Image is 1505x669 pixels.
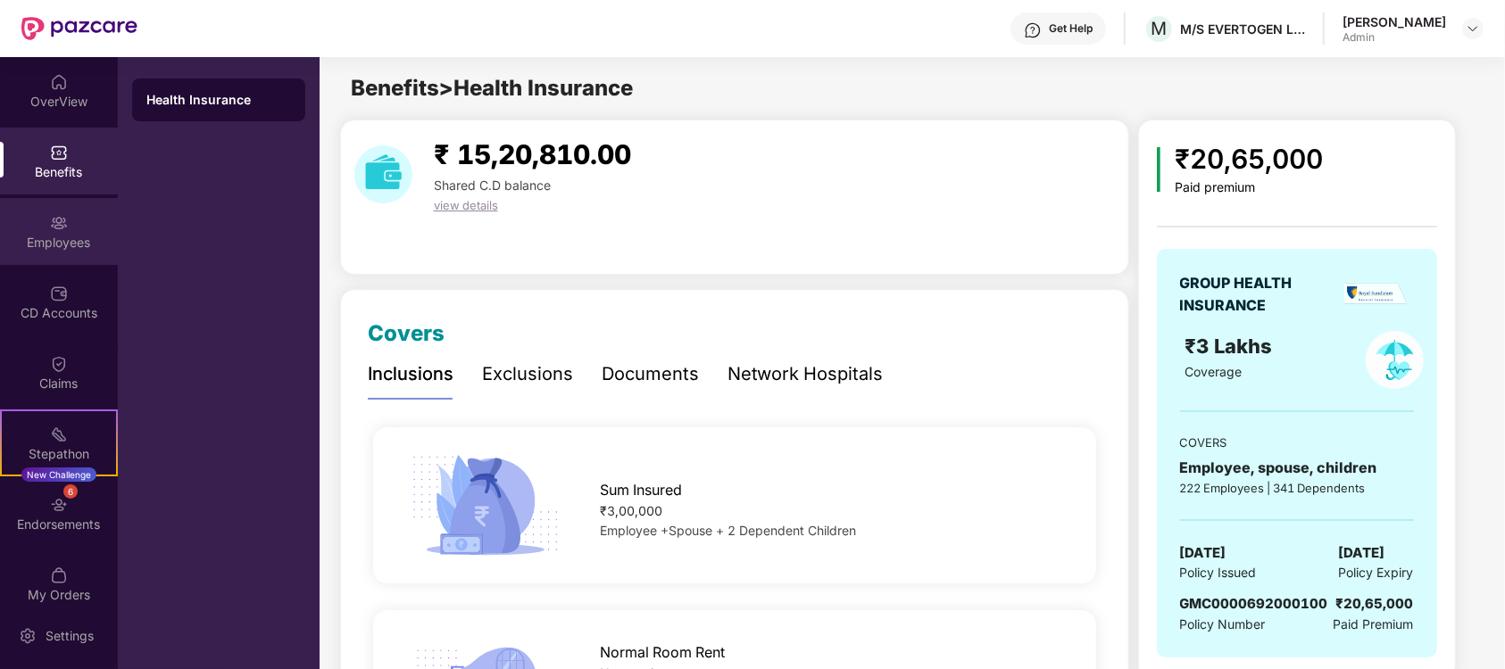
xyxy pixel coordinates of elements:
[1185,364,1243,379] span: Coverage
[601,523,857,538] span: Employee +Spouse + 2 Dependent Children
[50,144,68,161] img: svg+xml;base64,PHN2ZyBpZD0iQmVuZWZpdHMiIHhtbG5zPSJodHRwOi8vd3d3LnczLm9yZy8yMDAwL3N2ZyIgd2lkdGg9Ij...
[1366,331,1424,389] img: policyIcon
[1185,334,1278,358] span: ₹3 Lakhs
[602,360,699,388] div: Documents
[50,73,68,91] img: svg+xml;base64,PHN2ZyBpZD0iSG9tZSIgeG1sbnM9Imh0dHA6Ly93d3cudzMub3JnLzIwMDAvc3ZnIiB3aWR0aD0iMjAiIG...
[2,445,116,463] div: Stepathon
[1339,563,1414,582] span: Policy Expiry
[50,496,68,514] img: svg+xml;base64,PHN2ZyBpZD0iRW5kb3JzZW1lbnRzIiB4bWxucz0iaHR0cDovL3d3dy53My5vcmcvMjAwMC9zdmciIHdpZH...
[1180,434,1414,451] div: COVERS
[1180,563,1257,582] span: Policy Issued
[1024,21,1042,39] img: svg+xml;base64,PHN2ZyBpZD0iSGVscC0zMngzMiIgeG1sbnM9Imh0dHA6Ly93d3cudzMub3JnLzIwMDAvc3ZnIiB3aWR0aD...
[1180,542,1226,564] span: [DATE]
[50,566,68,584] img: svg+xml;base64,PHN2ZyBpZD0iTXlfT3JkZXJzIiBkYXRhLW5hbWU9Ik15IE9yZGVycyIgeG1sbnM9Imh0dHA6Ly93d3cudz...
[1180,457,1414,479] div: Employee, spouse, children
[1180,616,1266,632] span: Policy Number
[1157,147,1161,192] img: icon
[1180,479,1414,497] div: 222 Employees | 341 Dependents
[1336,593,1414,615] div: ₹20,65,000
[50,214,68,232] img: svg+xml;base64,PHN2ZyBpZD0iRW1wbG95ZWVzIiB4bWxucz0iaHR0cDovL3d3dy53My5vcmcvMjAwMC9zdmciIHdpZHRoPS...
[1466,21,1480,36] img: svg+xml;base64,PHN2ZyBpZD0iRHJvcGRvd24tMzJ4MzIiIHhtbG5zPSJodHRwOi8vd3d3LnczLm9yZy8yMDAwL3N2ZyIgd2...
[482,360,573,388] div: Exclusions
[50,425,68,443] img: svg+xml;base64,PHN2ZyB4bWxucz0iaHR0cDovL3d3dy53My5vcmcvMjAwMC9zdmciIHdpZHRoPSIyMSIgaGVpZ2h0PSIyMC...
[405,450,565,561] img: icon
[601,501,1064,521] div: ₹3,00,000
[1152,18,1168,39] span: M
[50,285,68,302] img: svg+xml;base64,PHN2ZyBpZD0iQ0RfQWNjb3VudHMiIGRhdGEtbmFtZT0iQ0QgQWNjb3VudHMiIHhtbG5zPSJodHRwOi8vd3...
[368,320,445,346] span: Covers
[1180,21,1305,37] div: M/S EVERTOGEN LIFE SCIENCES LIMITED
[21,17,137,40] img: New Pazcare Logo
[434,178,551,193] span: Shared C.D balance
[1334,615,1414,634] span: Paid Premium
[368,360,453,388] div: Inclusions
[40,627,99,645] div: Settings
[1180,272,1336,317] div: GROUP HEALTH INSURANCE
[354,145,412,203] img: download
[1175,180,1323,195] div: Paid premium
[50,355,68,373] img: svg+xml;base64,PHN2ZyBpZD0iQ2xhaW0iIHhtbG5zPSJodHRwOi8vd3d3LnczLm9yZy8yMDAwL3N2ZyIgd2lkdGg9IjIwIi...
[1344,283,1408,305] img: insurerLogo
[434,198,498,212] span: view details
[146,91,291,109] div: Health Insurance
[728,360,884,388] div: Network Hospitals
[601,641,726,664] span: Normal Room Rent
[1180,595,1328,612] span: GMC0000692000100
[1343,30,1446,45] div: Admin
[1339,542,1385,564] span: [DATE]
[1343,13,1446,30] div: [PERSON_NAME]
[434,138,631,170] span: ₹ 15,20,810.00
[1175,138,1323,180] div: ₹20,65,000
[1049,21,1093,36] div: Get Help
[21,467,96,482] div: New Challenge
[351,75,633,101] span: Benefits > Health Insurance
[19,627,37,645] img: svg+xml;base64,PHN2ZyBpZD0iU2V0dGluZy0yMHgyMCIgeG1sbnM9Imh0dHA6Ly93d3cudzMub3JnLzIwMDAvc3ZnIiB3aW...
[63,484,78,499] div: 6
[601,479,683,501] span: Sum Insured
